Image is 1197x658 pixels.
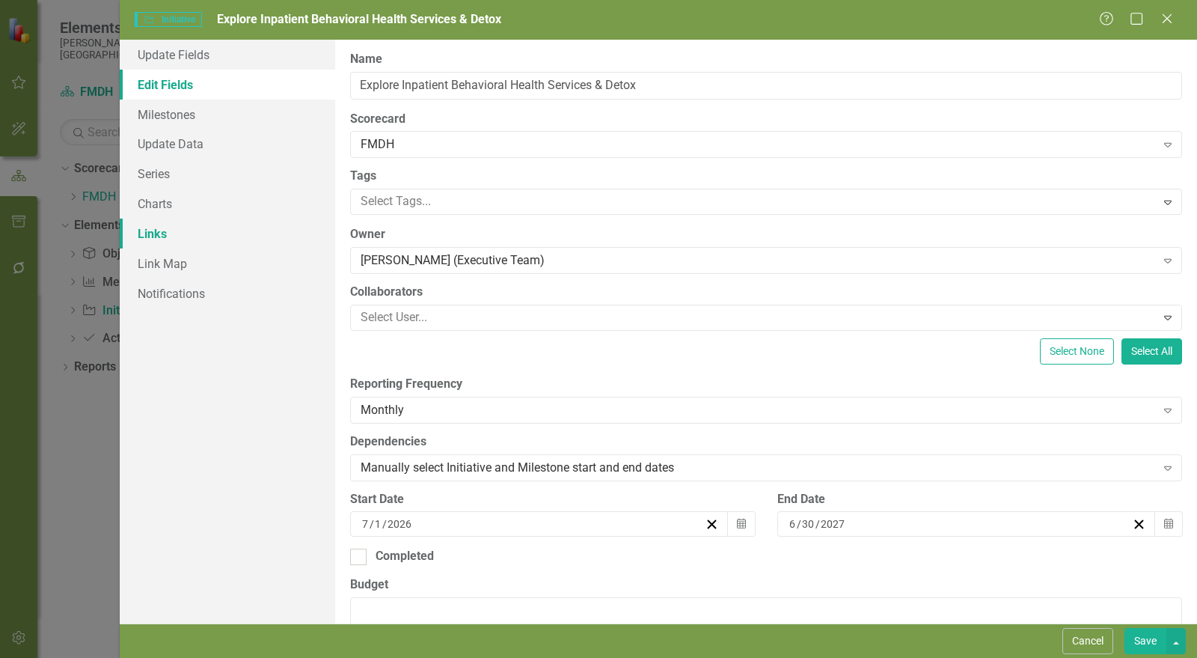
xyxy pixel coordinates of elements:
[815,517,820,531] span: /
[350,284,1182,301] label: Collaborators
[777,491,1182,508] div: End Date
[120,70,335,100] a: Edit Fields
[120,249,335,278] a: Link Map
[350,433,1182,451] label: Dependencies
[120,129,335,159] a: Update Data
[120,219,335,249] a: Links
[350,72,1182,100] input: Initiative Name
[376,548,434,565] div: Completed
[797,517,801,531] span: /
[120,100,335,130] a: Milestones
[370,517,374,531] span: /
[350,51,1182,68] label: Name
[382,517,387,531] span: /
[350,491,755,508] div: Start Date
[135,12,202,27] span: Initiative
[361,459,1156,476] div: Manually select Initiative and Milestone start and end dates
[120,189,335,219] a: Charts
[361,136,1156,153] div: FMDH
[350,226,1182,243] label: Owner
[350,168,1182,185] label: Tags
[361,401,1156,418] div: Monthly
[217,12,501,26] span: Explore Inpatient Behavioral Health Services & Detox
[361,252,1156,269] div: [PERSON_NAME] (Executive Team)
[120,40,335,70] a: Update Fields
[1124,628,1166,654] button: Save
[120,278,335,308] a: Notifications
[1062,628,1113,654] button: Cancel
[350,376,1182,393] label: Reporting Frequency
[1121,338,1182,365] button: Select All
[350,111,1182,128] label: Scorecard
[120,159,335,189] a: Series
[1040,338,1114,365] button: Select None
[350,576,1182,594] label: Budget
